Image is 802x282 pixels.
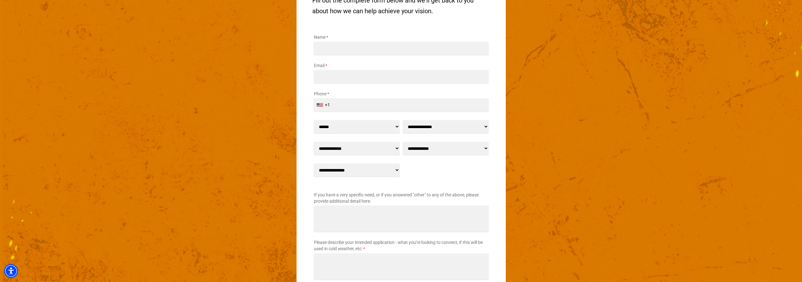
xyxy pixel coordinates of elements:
span: Please describe your intended application - what you're looking to connect, if this will be used ... [314,240,483,251]
span: Email [314,63,325,68]
span: Phone [314,91,326,96]
div: Accessibility Menu [4,264,18,278]
span: If you have a very specific need, or if you answered "other" to any of the above, please provide ... [314,192,479,204]
div: +1 [325,102,330,108]
span: Name [314,35,326,40]
div: United States: +1 [314,99,334,111]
